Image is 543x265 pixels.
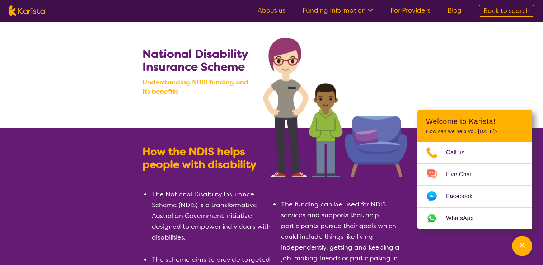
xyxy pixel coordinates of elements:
b: How the NDIS helps people with disability [142,144,256,172]
a: Web link opens in a new tab. [417,208,532,229]
div: Channel Menu [417,110,532,229]
img: Search NDIS services with Karista [263,38,407,177]
li: The National Disability Insurance Scheme (NDIS) is a transformative Australian Government initiat... [151,189,272,243]
a: About us [258,6,285,15]
span: Back to search [483,6,530,15]
span: Live Chat [446,169,480,180]
h2: Welcome to Karista! [426,117,524,126]
a: Back to search [479,5,534,17]
span: Facebook [446,191,481,202]
b: Understanding NDIS funding and its benefits [142,78,257,96]
span: WhatsApp [446,213,482,224]
p: How can we help you [DATE]? [426,129,524,135]
img: Karista logo [9,5,45,16]
a: Blog [448,6,462,15]
a: Funding Information [303,6,373,15]
button: Channel Menu [512,236,532,256]
a: For Providers [390,6,430,15]
b: National Disability Insurance Scheme [142,46,248,74]
span: Call us [446,147,473,158]
ul: Choose channel [417,142,532,229]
